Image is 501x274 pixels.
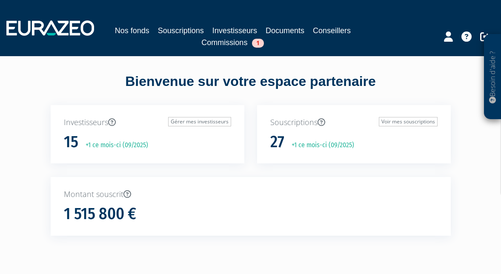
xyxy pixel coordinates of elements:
div: Bienvenue sur votre espace partenaire [44,72,457,105]
img: 1732889491-logotype_eurazeo_blanc_rvb.png [6,20,94,36]
h1: 15 [64,133,78,151]
p: +1 ce mois-ci (09/2025) [286,140,354,150]
h1: 27 [270,133,284,151]
a: Nos fonds [115,25,149,37]
a: Conseillers [313,25,351,37]
a: Investisseurs [212,25,257,37]
p: +1 ce mois-ci (09/2025) [80,140,148,150]
p: Montant souscrit [64,189,438,200]
span: 1 [252,39,264,48]
h1: 1 515 800 € [64,205,136,223]
a: Souscriptions [158,25,204,37]
p: Souscriptions [270,117,438,128]
p: Besoin d'aide ? [488,39,498,115]
a: Voir mes souscriptions [379,117,438,126]
a: Commissions1 [201,37,264,49]
p: Investisseurs [64,117,231,128]
a: Gérer mes investisseurs [168,117,231,126]
a: Documents [266,25,304,37]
